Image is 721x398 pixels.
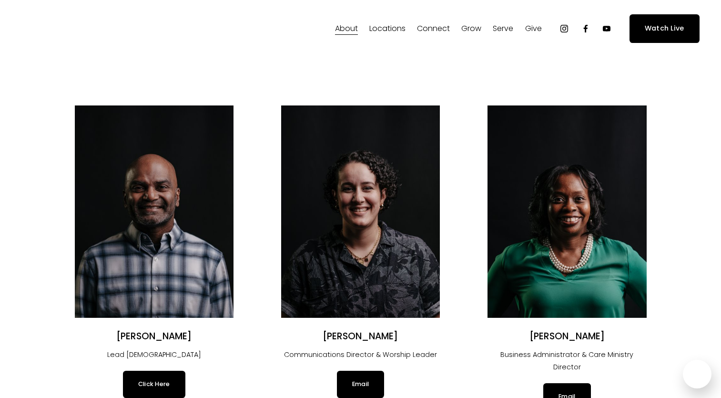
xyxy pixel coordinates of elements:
[75,331,234,343] h2: [PERSON_NAME]
[461,21,481,36] a: folder dropdown
[335,21,358,36] a: folder dropdown
[417,22,450,36] span: Connect
[581,24,590,33] a: Facebook
[281,331,440,343] h2: [PERSON_NAME]
[281,349,440,361] p: Communications Director & Worship Leader
[369,21,406,36] a: folder dropdown
[559,24,569,33] a: Instagram
[602,24,611,33] a: YouTube
[123,371,185,398] a: Click Here
[337,371,384,398] a: Email
[630,14,700,42] a: Watch Live
[21,19,154,38] img: Fellowship Memphis
[417,21,450,36] a: folder dropdown
[461,22,481,36] span: Grow
[369,22,406,36] span: Locations
[487,349,646,374] p: Business Administrator & Care Ministry Director
[281,105,440,318] img: Angélica Smith
[335,22,358,36] span: About
[525,22,542,36] span: Give
[487,331,646,343] h2: [PERSON_NAME]
[493,22,513,36] span: Serve
[525,21,542,36] a: folder dropdown
[75,349,234,361] p: Lead [DEMOGRAPHIC_DATA]
[493,21,513,36] a: folder dropdown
